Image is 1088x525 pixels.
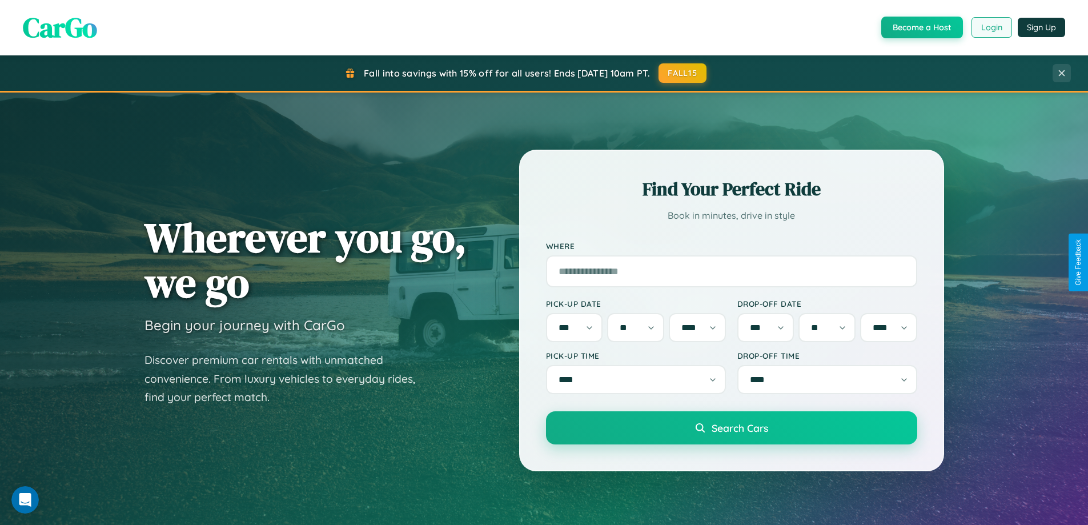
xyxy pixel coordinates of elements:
span: CarGo [23,9,97,46]
label: Pick-up Date [546,299,726,308]
label: Drop-off Date [737,299,917,308]
h3: Begin your journey with CarGo [144,316,345,334]
button: Become a Host [881,17,963,38]
span: Search Cars [712,422,768,434]
button: Search Cars [546,411,917,444]
h2: Find Your Perfect Ride [546,177,917,202]
span: Fall into savings with 15% off for all users! Ends [DATE] 10am PT. [364,67,650,79]
button: Sign Up [1018,18,1065,37]
button: FALL15 [659,63,706,83]
p: Discover premium car rentals with unmatched convenience. From luxury vehicles to everyday rides, ... [144,351,430,407]
button: Login [971,17,1012,38]
iframe: Intercom live chat [11,486,39,514]
label: Where [546,241,917,251]
label: Drop-off Time [737,351,917,360]
h1: Wherever you go, we go [144,215,467,305]
p: Book in minutes, drive in style [546,207,917,224]
div: Give Feedback [1074,239,1082,286]
label: Pick-up Time [546,351,726,360]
